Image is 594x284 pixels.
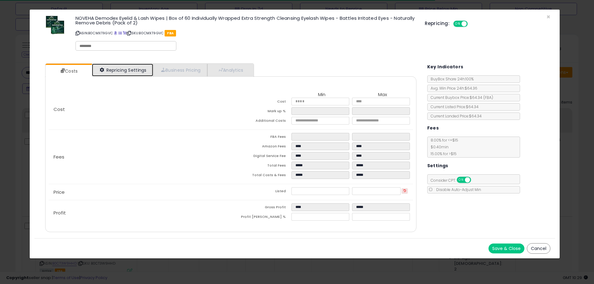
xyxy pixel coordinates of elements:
span: ON [457,177,465,183]
td: Digital Service Fee [231,152,291,162]
a: All offer listings [118,31,122,36]
span: FBA [165,30,176,36]
span: BuyBox Share 24h: 100% [428,76,474,82]
td: Mark up % [231,107,291,117]
span: Avg. Win Price 24h: $64.36 [428,86,477,91]
th: Max [352,92,413,98]
td: Listed [231,187,291,197]
span: 8.00 % for <= $15 [428,138,458,156]
p: Cost [49,107,231,112]
span: $64.34 [470,95,493,100]
span: $0.40 min [428,144,449,150]
td: Total Costs & Fees [231,171,291,181]
h5: Settings [427,162,448,170]
th: Min [291,92,352,98]
button: Save & Close [489,244,524,253]
p: Fees [49,155,231,159]
span: Current Listed Price: $64.34 [428,104,479,109]
td: Profit [PERSON_NAME] % [231,213,291,223]
a: Your listing only [123,31,126,36]
h5: Fees [427,124,439,132]
h5: Repricing: [425,21,450,26]
span: Disable Auto-Adjust Min [433,187,481,192]
span: Current Landed Price: $64.34 [428,113,482,119]
a: Business Pricing [153,64,207,76]
span: OFF [467,21,477,27]
span: Current Buybox Price: [428,95,493,100]
a: BuyBox page [114,31,117,36]
a: Repricing Settings [92,64,153,76]
img: 41HKk8riXEL._SL60_.jpg [46,16,64,34]
span: 15.00 % for > $15 [428,151,457,156]
button: Cancel [527,243,550,254]
a: Costs [45,65,91,77]
span: Consider CPT: [428,178,479,183]
td: Gross Profit [231,203,291,213]
td: Cost [231,98,291,107]
h3: NOVEHA Demodex Eyelid & Lash Wipes | Box of 60 Individually Wrapped Extra Strength Cleansing Eyel... [75,16,415,25]
td: Amazon Fees [231,142,291,152]
td: FBA Fees [231,133,291,142]
h5: Key Indicators [427,63,463,71]
span: ( FBA ) [483,95,493,100]
span: × [546,12,550,21]
span: OFF [470,177,480,183]
p: ASIN: B0CMXT9GVC | SKU: B0CMXT9GVC [75,28,415,38]
td: Additional Costs [231,117,291,126]
span: ON [454,21,462,27]
a: Analytics [207,64,253,76]
td: Total Fees [231,162,291,171]
p: Profit [49,210,231,215]
p: Price [49,190,231,195]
